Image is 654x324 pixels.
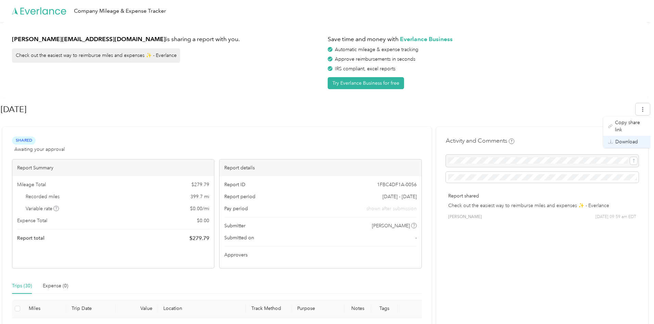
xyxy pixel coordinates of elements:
[26,205,59,212] span: Variable rate
[197,217,209,224] span: $ 0.00
[224,222,246,229] span: Submitter
[12,35,166,43] strong: [PERSON_NAME][EMAIL_ADDRESS][DOMAIN_NAME]
[190,205,209,212] span: $ 0.00 / mi
[372,222,410,229] span: [PERSON_NAME]
[335,47,418,52] span: Automatic mileage & expense tracking
[377,181,417,188] span: 1FBC4DF1A-0056
[219,159,421,176] div: Report details
[448,202,636,209] p: Check out the easiest way to reimburse miles and expenses ✨ - Everlance
[17,235,45,242] span: Report total
[17,181,46,188] span: Mileage Total
[382,193,417,200] span: [DATE] - [DATE]
[66,299,115,318] th: Trip Date
[12,136,36,144] span: Shared
[158,299,246,318] th: Location
[224,251,248,259] span: Approvers
[446,136,514,145] h4: Activity and Comments
[448,214,482,220] span: [PERSON_NAME]
[615,138,638,145] span: Download
[224,193,255,200] span: Report period
[12,159,214,176] div: Report Summary
[12,282,32,290] div: Trips (30)
[415,234,417,241] span: -
[595,214,636,220] span: [DATE] 09:59 am EDT
[14,146,65,153] span: Awaiting your approval
[371,299,398,318] th: Tags
[400,35,453,43] strong: Everlance Business
[12,48,180,63] div: Check out the easiest way to reimburse miles and expenses ✨ - Everlance
[190,193,209,200] span: 399.7 mi
[224,205,248,212] span: Pay period
[366,205,417,212] span: shown after submission
[26,193,60,200] span: Recorded miles
[189,234,209,242] span: $ 279.79
[74,7,166,15] div: Company Mileage & Expense Tracker
[328,35,639,44] h1: Save time and money with
[328,77,404,89] button: Try Everlance Business for free
[23,299,66,318] th: Miles
[335,66,395,72] span: IRS compliant, excel reports
[292,299,344,318] th: Purpose
[116,299,158,318] th: Value
[17,217,47,224] span: Expense Total
[224,181,246,188] span: Report ID
[224,234,254,241] span: Submitted on
[615,119,646,133] span: Copy share link
[246,299,292,318] th: Track Method
[12,35,323,44] h1: is sharing a report with you.
[448,192,636,200] p: Report shared
[344,299,371,318] th: Notes
[43,282,68,290] div: Expense (0)
[191,181,209,188] span: $ 279.79
[335,56,415,62] span: Approve reimbursements in seconds
[1,101,631,118] h1: Jul 2025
